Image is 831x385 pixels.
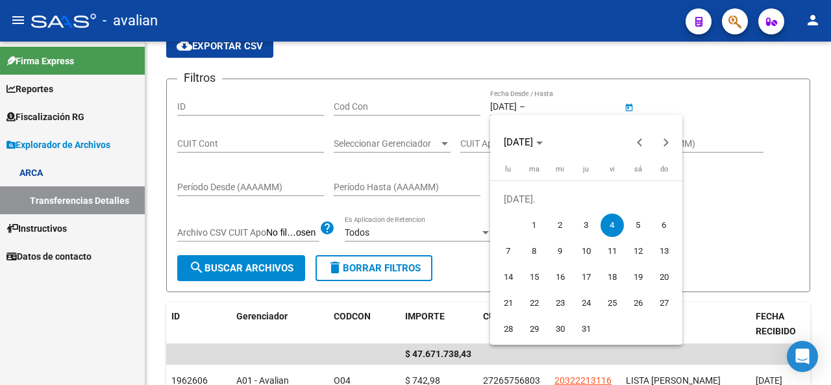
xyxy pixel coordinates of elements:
button: 13 de julio de 2025 [651,238,677,264]
span: sá [634,165,642,173]
span: 2 [549,214,572,237]
span: 19 [626,266,650,289]
span: 15 [523,266,546,289]
button: 4 de julio de 2025 [599,212,625,238]
span: 26 [626,292,650,315]
button: 8 de julio de 2025 [521,238,547,264]
span: do [660,165,668,173]
button: Previous month [626,129,652,155]
button: 30 de julio de 2025 [547,316,573,342]
span: 5 [626,214,650,237]
div: Open Intercom Messenger [787,341,818,372]
button: 27 de julio de 2025 [651,290,677,316]
button: 29 de julio de 2025 [521,316,547,342]
button: 17 de julio de 2025 [573,264,599,290]
span: 9 [549,240,572,263]
button: 20 de julio de 2025 [651,264,677,290]
button: Choose month and year [499,130,548,154]
button: Next month [652,129,678,155]
span: 20 [652,266,676,289]
span: vi [610,165,615,173]
span: 7 [497,240,520,263]
span: 31 [575,317,598,341]
span: 30 [549,317,572,341]
button: 26 de julio de 2025 [625,290,651,316]
button: 28 de julio de 2025 [495,316,521,342]
button: 14 de julio de 2025 [495,264,521,290]
button: 3 de julio de 2025 [573,212,599,238]
span: 17 [575,266,598,289]
button: 12 de julio de 2025 [625,238,651,264]
span: ju [583,165,589,173]
span: 6 [652,214,676,237]
span: 18 [601,266,624,289]
span: 22 [523,292,546,315]
td: [DATE]. [495,186,677,212]
span: 16 [549,266,572,289]
button: 15 de julio de 2025 [521,264,547,290]
button: 5 de julio de 2025 [625,212,651,238]
button: 11 de julio de 2025 [599,238,625,264]
button: 19 de julio de 2025 [625,264,651,290]
span: 12 [626,240,650,263]
span: 27 [652,292,676,315]
span: 11 [601,240,624,263]
button: 2 de julio de 2025 [547,212,573,238]
span: 24 [575,292,598,315]
span: 25 [601,292,624,315]
span: 21 [497,292,520,315]
span: 10 [575,240,598,263]
button: 25 de julio de 2025 [599,290,625,316]
button: 9 de julio de 2025 [547,238,573,264]
button: 16 de julio de 2025 [547,264,573,290]
span: ma [529,165,540,173]
button: 24 de julio de 2025 [573,290,599,316]
span: 14 [497,266,520,289]
span: 4 [601,214,624,237]
span: mi [556,165,564,173]
button: 22 de julio de 2025 [521,290,547,316]
button: 23 de julio de 2025 [547,290,573,316]
span: [DATE] [504,136,533,148]
button: 10 de julio de 2025 [573,238,599,264]
span: 3 [575,214,598,237]
button: 31 de julio de 2025 [573,316,599,342]
button: 18 de julio de 2025 [599,264,625,290]
span: lu [505,165,511,173]
span: 28 [497,317,520,341]
span: 8 [523,240,546,263]
span: 13 [652,240,676,263]
span: 23 [549,292,572,315]
button: 1 de julio de 2025 [521,212,547,238]
span: 29 [523,317,546,341]
button: 7 de julio de 2025 [495,238,521,264]
span: 1 [523,214,546,237]
button: 21 de julio de 2025 [495,290,521,316]
button: 6 de julio de 2025 [651,212,677,238]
